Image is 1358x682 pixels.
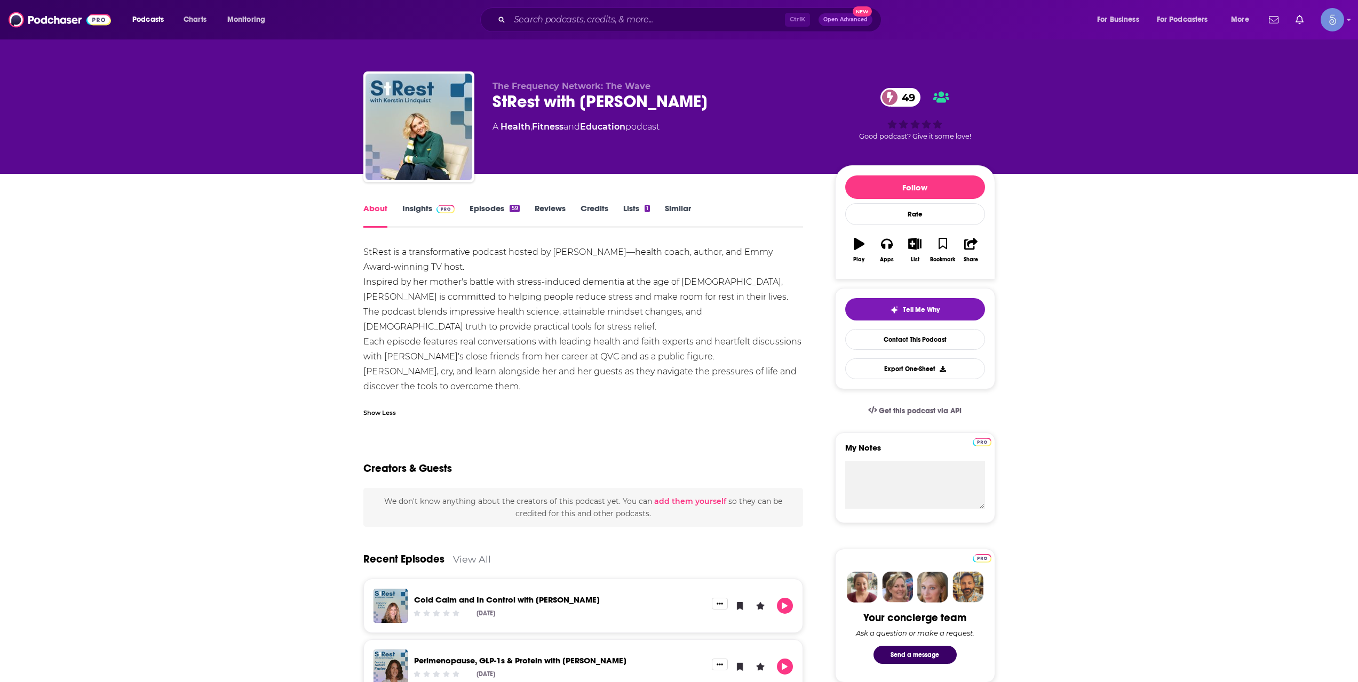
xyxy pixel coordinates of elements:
a: Get this podcast via API [860,398,971,424]
span: For Business [1097,12,1139,27]
button: Export One-Sheet [845,358,985,379]
img: Jon Profile [952,572,983,603]
button: Play [845,231,873,269]
button: Bookmark Episode [732,598,748,614]
button: Leave a Rating [752,598,768,614]
div: Apps [880,256,894,263]
button: Play [777,659,793,675]
a: Lists1 [623,203,650,228]
a: Education [580,122,625,132]
div: Community Rating: 0 out of 5 [412,609,460,617]
a: Fitness [532,122,563,132]
span: Get this podcast via API [879,406,962,415]
button: open menu [1090,11,1153,28]
span: Logged in as Spiral5-G1 [1321,8,1344,31]
button: Play [777,598,793,614]
div: List [911,256,919,263]
span: For Podcasters [1157,12,1208,27]
a: Perimenopause, GLP-1s & Protein with Natalie Fader [414,655,626,665]
span: Good podcast? Give it some love! [859,132,971,140]
a: Pro website [973,552,991,563]
img: Jules Profile [917,572,948,603]
button: Share [957,231,984,269]
a: View All [453,553,491,565]
img: StRest with Kerstin Lindquist [366,74,472,180]
a: Episodes59 [470,203,519,228]
a: Recent Episodes [363,552,444,566]
img: Podchaser Pro [973,554,991,563]
button: Show More Button [712,659,728,670]
div: [DATE] [477,670,495,678]
button: Leave a Rating [752,659,768,675]
button: Send a message [873,646,957,664]
button: tell me why sparkleTell Me Why [845,298,985,320]
button: open menu [1150,11,1224,28]
span: Open Advanced [823,17,868,22]
button: Bookmark [929,231,957,269]
div: Community Rating: 0 out of 5 [412,670,460,678]
span: Ctrl K [785,13,810,27]
a: InsightsPodchaser Pro [402,203,455,228]
span: New [853,6,872,17]
span: , [530,122,532,132]
img: Podchaser - Follow, Share and Rate Podcasts [9,10,111,30]
a: Health [501,122,530,132]
div: Bookmark [930,256,955,263]
span: We don't know anything about the creators of this podcast yet . You can so they can be credited f... [384,496,782,518]
a: Show notifications dropdown [1291,11,1308,29]
div: Your concierge team [863,611,966,624]
span: Podcasts [132,12,164,27]
div: 49Good podcast? Give it some love! [835,81,995,147]
button: Apps [873,231,901,269]
div: StRest is a transformative podcast hosted by [PERSON_NAME]—health coach, author, and Emmy Award-w... [363,245,804,409]
a: Credits [581,203,608,228]
input: Search podcasts, credits, & more... [510,11,785,28]
button: Open AdvancedNew [819,13,872,26]
div: Ask a question or make a request. [856,629,974,637]
span: Monitoring [227,12,265,27]
button: open menu [1224,11,1262,28]
a: Contact This Podcast [845,329,985,350]
button: Follow [845,175,985,199]
img: Barbara Profile [882,572,913,603]
button: add them yourself [654,497,726,506]
span: More [1231,12,1249,27]
div: Search podcasts, credits, & more... [490,7,892,32]
button: Show More Button [712,598,728,609]
label: My Notes [845,443,985,461]
a: Reviews [535,203,566,228]
span: Tell Me Why [903,306,940,314]
a: Similar [665,203,691,228]
img: tell me why sparkle [890,306,899,314]
button: List [901,231,928,269]
div: Rate [845,203,985,225]
img: Podchaser Pro [973,438,991,446]
span: Charts [184,12,207,27]
a: Pro website [973,436,991,446]
div: 59 [510,205,519,212]
button: open menu [220,11,279,28]
span: The Frequency Network: The Wave [493,81,650,91]
h2: Creators & Guests [363,462,452,475]
div: [DATE] [477,609,495,617]
span: and [563,122,580,132]
span: 49 [891,88,920,107]
div: Share [964,256,978,263]
div: 1 [645,205,650,212]
button: Bookmark Episode [732,659,748,675]
a: About [363,203,387,228]
div: Play [853,256,864,263]
a: Show notifications dropdown [1265,11,1283,29]
img: Cold Calm and In Control with Marie Bodine [374,589,408,623]
a: Cold Calm and In Control with Marie Bodine [414,595,600,605]
a: 49 [880,88,920,107]
button: open menu [125,11,178,28]
div: A podcast [493,121,660,133]
button: Show profile menu [1321,8,1344,31]
img: Podchaser Pro [436,205,455,213]
img: User Profile [1321,8,1344,31]
img: Sydney Profile [847,572,878,603]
